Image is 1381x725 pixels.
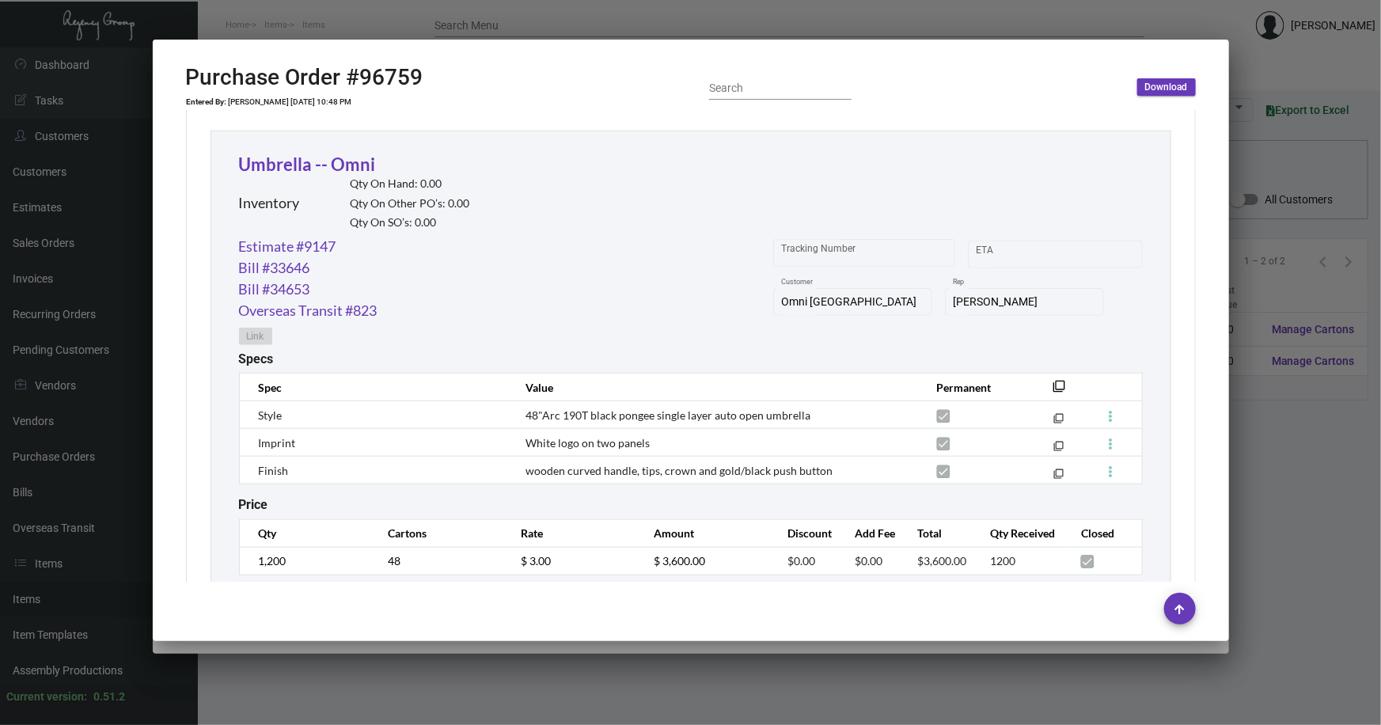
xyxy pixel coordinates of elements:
[1137,78,1196,96] button: Download
[6,689,87,705] div: Current version:
[505,519,638,547] th: Rate
[239,257,310,279] a: Bill #33646
[902,519,975,547] th: Total
[239,195,300,212] h2: Inventory
[772,519,839,547] th: Discount
[228,97,353,107] td: [PERSON_NAME] [DATE] 10:48 PM
[351,177,470,191] h2: Qty On Hand: 0.00
[259,436,296,450] span: Imprint
[1145,81,1188,94] span: Download
[1038,248,1114,260] input: End date
[787,554,815,567] span: $0.00
[239,374,510,401] th: Spec
[510,374,920,401] th: Value
[239,519,372,547] th: Qty
[525,408,810,422] span: 48"Arc 190T black pongee single layer auto open umbrella
[1053,444,1064,454] mat-icon: filter_none
[239,351,274,366] h2: Specs
[239,236,336,257] a: Estimate #9147
[1065,519,1142,547] th: Closed
[247,330,264,344] span: Link
[351,216,470,230] h2: Qty On SO’s: 0.00
[855,554,882,567] span: $0.00
[351,197,470,211] h2: Qty On Other PO’s: 0.00
[839,519,902,547] th: Add Fee
[259,408,283,422] span: Style
[991,554,1016,567] span: 1200
[93,689,125,705] div: 0.51.2
[918,554,967,567] span: $3,600.00
[975,519,1065,547] th: Qty Received
[921,374,1030,401] th: Permanent
[239,154,376,175] a: Umbrella -- Omni
[976,248,1025,260] input: Start date
[372,519,505,547] th: Cartons
[259,464,289,477] span: Finish
[525,464,833,477] span: wooden curved handle, tips, crown and gold/black push button
[1053,416,1064,427] mat-icon: filter_none
[239,300,377,321] a: Overseas Transit #823
[239,328,272,345] button: Link
[1053,385,1066,397] mat-icon: filter_none
[239,497,268,512] h2: Price
[639,519,772,547] th: Amount
[186,97,228,107] td: Entered By:
[186,64,423,91] h2: Purchase Order #96759
[1053,472,1064,482] mat-icon: filter_none
[525,436,650,450] span: White logo on two panels
[239,279,310,300] a: Bill #34653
